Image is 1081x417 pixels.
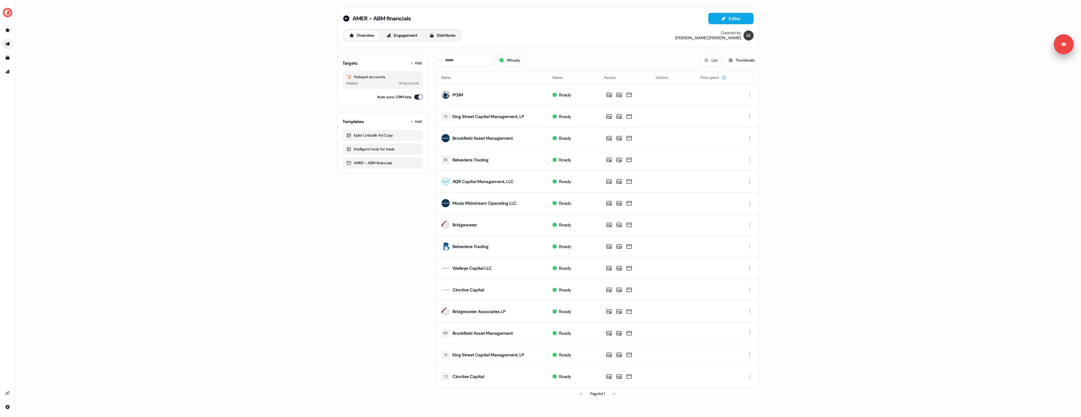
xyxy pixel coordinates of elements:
div: Intelligent tools for trade [346,146,419,152]
button: Thumbnails [724,55,759,66]
button: Add [409,59,423,68]
div: Hubspot accounts [346,74,419,80]
img: Sabastian [744,30,754,41]
a: Go to integrations [3,388,13,398]
div: Ready [559,243,571,250]
div: Ready [559,222,571,228]
div: Ready [559,265,571,271]
div: Ready [559,373,571,380]
div: Kpler LinkedIn Ad Copy [346,132,419,138]
button: Name [441,72,458,83]
div: Ready [559,352,571,358]
a: Go to attribution [3,67,13,77]
div: Walleye Capital LLC [453,265,492,271]
div: Ready [559,308,571,315]
div: KI [444,352,447,358]
a: Go to integrations [3,402,13,412]
div: Ready [559,200,571,206]
label: Auto sync CRM lists [377,94,412,100]
div: Ready [559,157,571,163]
div: Ready [559,287,571,293]
div: Ready [559,135,571,141]
button: Time spent [700,72,727,83]
div: Page 1 of 1 [590,391,605,397]
div: 14 accounts [399,80,419,86]
div: Bridgewater Associates LP [453,308,506,315]
div: King Street Capital Management, LP [453,113,524,120]
div: Brookfield Asset Management [453,330,513,336]
th: Assets [599,71,651,84]
button: Overview [344,30,380,41]
div: Bridgewater [453,222,477,228]
a: Editor [708,16,754,23]
div: Targets [343,60,358,66]
div: Brookfield Asset Management [453,135,513,141]
div: Ready [559,92,571,98]
a: Go to templates [3,53,13,63]
div: Templates [343,118,364,125]
div: KI [444,113,447,120]
div: Ready [559,330,571,336]
div: Created by [721,30,741,35]
button: Status [552,72,570,83]
a: Go to prospects [3,25,13,35]
span: AMER - ABM financials [353,15,411,22]
div: CI [444,373,447,380]
div: King Street Capital Management, LP [453,352,524,358]
div: Ready [559,178,571,185]
div: Belvedere Trading [453,157,489,163]
div: Added [346,80,358,86]
div: Moda Midstream Operating LLC [453,200,517,206]
div: AQR Capital Management, LLC [453,178,513,185]
div: Cinctive Capital [453,287,484,293]
div: PGIM [453,92,463,98]
div: Belvedere Trading [453,243,489,250]
button: 14Ready [495,55,524,66]
button: Engagement [381,30,423,41]
a: Go to outbound experience [3,39,13,49]
div: [PERSON_NAME] [PERSON_NAME] [675,35,741,41]
button: List [700,55,722,66]
div: Ready [559,113,571,120]
div: BR [443,330,448,336]
div: Cinctive Capital [453,373,484,380]
button: Visitors [656,72,676,83]
button: Editor [708,13,754,24]
div: BE [444,157,448,163]
button: Distribute [424,30,461,41]
button: Add [409,117,423,126]
div: AMER - ABM financials [346,160,419,166]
